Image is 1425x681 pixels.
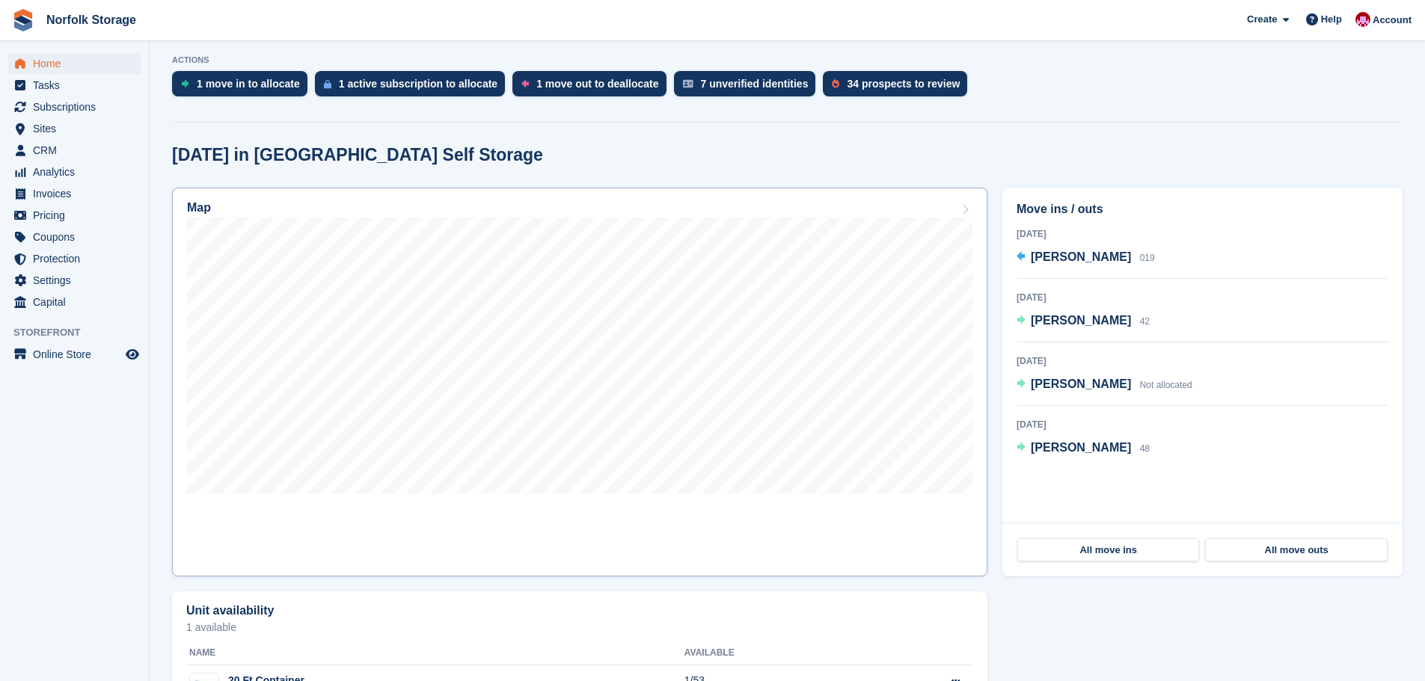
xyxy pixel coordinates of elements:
[1247,12,1277,27] span: Create
[33,140,123,161] span: CRM
[13,325,149,340] span: Storefront
[33,75,123,96] span: Tasks
[674,71,824,104] a: 7 unverified identities
[1355,12,1370,27] img: Sharon McCrory
[7,140,141,161] a: menu
[33,292,123,312] span: Capital
[1031,441,1131,454] span: [PERSON_NAME]
[1140,443,1150,454] span: 48
[1017,248,1155,268] a: [PERSON_NAME] 019
[33,344,123,365] span: Online Store
[7,344,141,365] a: menu
[7,75,141,96] a: menu
[701,78,809,90] div: 7 unverified identities
[7,53,141,74] a: menu
[1140,316,1150,327] span: 42
[172,55,1403,65] p: ACTIONS
[33,53,123,74] span: Home
[1373,13,1412,28] span: Account
[1321,12,1342,27] span: Help
[7,248,141,269] a: menu
[172,145,543,165] h2: [DATE] in [GEOGRAPHIC_DATA] Self Storage
[187,201,211,215] h2: Map
[1017,354,1388,368] div: [DATE]
[172,71,315,104] a: 1 move in to allocate
[823,71,975,104] a: 34 prospects to review
[33,248,123,269] span: Protection
[33,161,123,182] span: Analytics
[1031,378,1131,390] span: [PERSON_NAME]
[1140,380,1192,390] span: Not allocated
[123,345,141,363] a: Preview store
[1017,375,1192,395] a: [PERSON_NAME] Not allocated
[7,161,141,182] a: menu
[847,78,960,90] div: 34 prospects to review
[1017,227,1388,241] div: [DATE]
[33,270,123,291] span: Settings
[1205,538,1387,562] a: All move outs
[1017,200,1388,218] h2: Move ins / outs
[1017,439,1150,458] a: [PERSON_NAME] 48
[683,79,693,88] img: verify_identity-adf6edd0f0f0b5bbfe63781bf79b02c33cf7c696d77639b501bdc392416b5a36.svg
[1031,250,1131,263] span: [PERSON_NAME]
[7,205,141,226] a: menu
[33,227,123,247] span: Coupons
[832,79,839,88] img: prospect-51fa495bee0391a8d652442698ab0144808aea92771e9ea1ae160a38d050c398.svg
[33,96,123,117] span: Subscriptions
[1017,312,1150,331] a: [PERSON_NAME] 42
[197,78,300,90] div: 1 move in to allocate
[1017,291,1388,304] div: [DATE]
[315,71,512,104] a: 1 active subscription to allocate
[7,227,141,247] a: menu
[172,188,987,576] a: Map
[7,96,141,117] a: menu
[324,79,331,89] img: active_subscription_to_allocate_icon-d502201f5373d7db506a760aba3b589e785aa758c864c3986d89f69b8ff3...
[1017,538,1199,562] a: All move ins
[186,641,684,665] th: Name
[521,79,529,88] img: move_outs_to_deallocate_icon-f764333ba52eb49d3ac5e1228854f67142a1ed5810a6f6cc68b1a99e826820c5.svg
[33,205,123,226] span: Pricing
[1140,253,1155,263] span: 019
[40,7,142,32] a: Norfolk Storage
[186,604,274,617] h2: Unit availability
[7,118,141,139] a: menu
[1031,314,1131,327] span: [PERSON_NAME]
[536,78,658,90] div: 1 move out to deallocate
[512,71,673,104] a: 1 move out to deallocate
[684,641,862,665] th: Available
[1017,418,1388,431] div: [DATE]
[186,622,973,632] p: 1 available
[33,118,123,139] span: Sites
[7,183,141,204] a: menu
[33,183,123,204] span: Invoices
[7,270,141,291] a: menu
[7,292,141,312] a: menu
[181,79,189,88] img: move_ins_to_allocate_icon-fdf77a2bb77ea45bf5b3d319d69a93e2d87916cf1d5bf7949dd705db3b84f3ca.svg
[339,78,497,90] div: 1 active subscription to allocate
[12,9,34,31] img: stora-icon-8386f47178a22dfd0bd8f6a31ec36ba5ce8667c1dd55bd0f319d3a0aa187defe.svg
